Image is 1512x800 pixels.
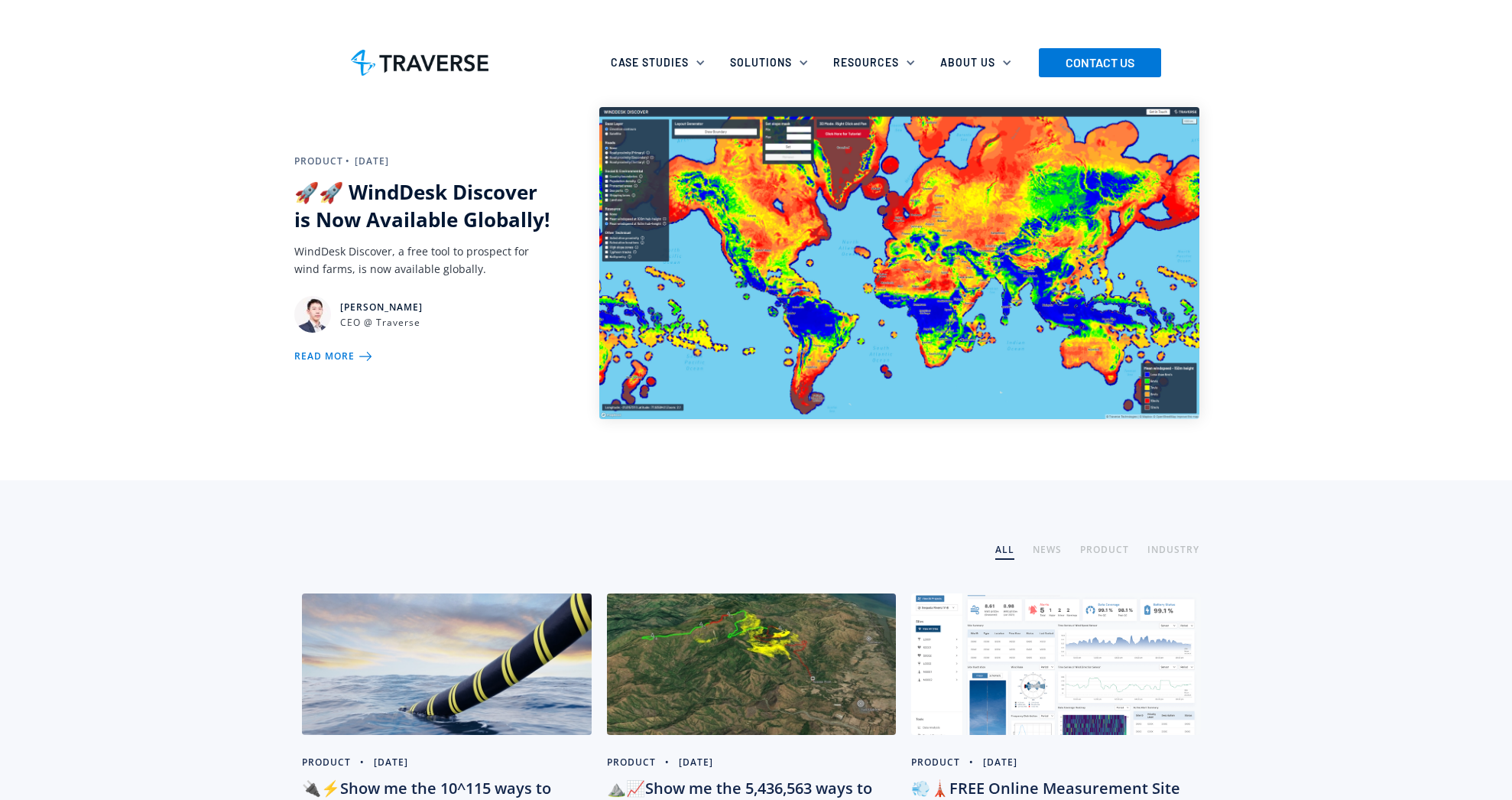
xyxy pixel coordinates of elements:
[824,46,931,80] div: Resources
[340,316,423,330] div: CEO @ Traverse
[833,55,899,70] div: Resources
[294,242,553,278] p: WindDesk Discover, a free tool to prospect for wind farms, is now available globally.
[721,46,824,80] div: Solutions
[607,754,656,771] div: Product
[960,754,983,771] div: •
[294,107,1218,419] a: Product•[DATE]🚀🚀 WindDesk Discover is Now Available Globally!WindDesk Discover, a free tool to pr...
[911,754,960,771] div: Product
[995,541,1014,560] a: ALL
[1033,541,1062,560] a: News
[931,46,1027,80] div: About Us
[611,55,689,70] div: Case Studies
[679,754,713,771] div: [DATE]
[730,55,792,70] div: Solutions
[656,754,679,771] div: •
[294,348,355,365] div: READ MORE
[351,754,374,771] div: •
[1039,48,1161,77] a: CONTACT US
[1147,541,1199,560] a: Industry
[346,154,352,167] strong: •
[340,299,423,316] div: [PERSON_NAME]
[983,754,1017,771] div: [DATE]
[602,46,721,80] div: Case Studies
[355,154,391,169] div: [DATE]
[294,154,346,169] div: Product
[940,55,995,70] div: About Us
[294,178,553,233] h1: 🚀🚀 WindDesk Discover is Now Available Globally!
[1080,541,1129,560] a: Product
[302,754,351,771] div: Product
[374,754,408,771] div: [DATE]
